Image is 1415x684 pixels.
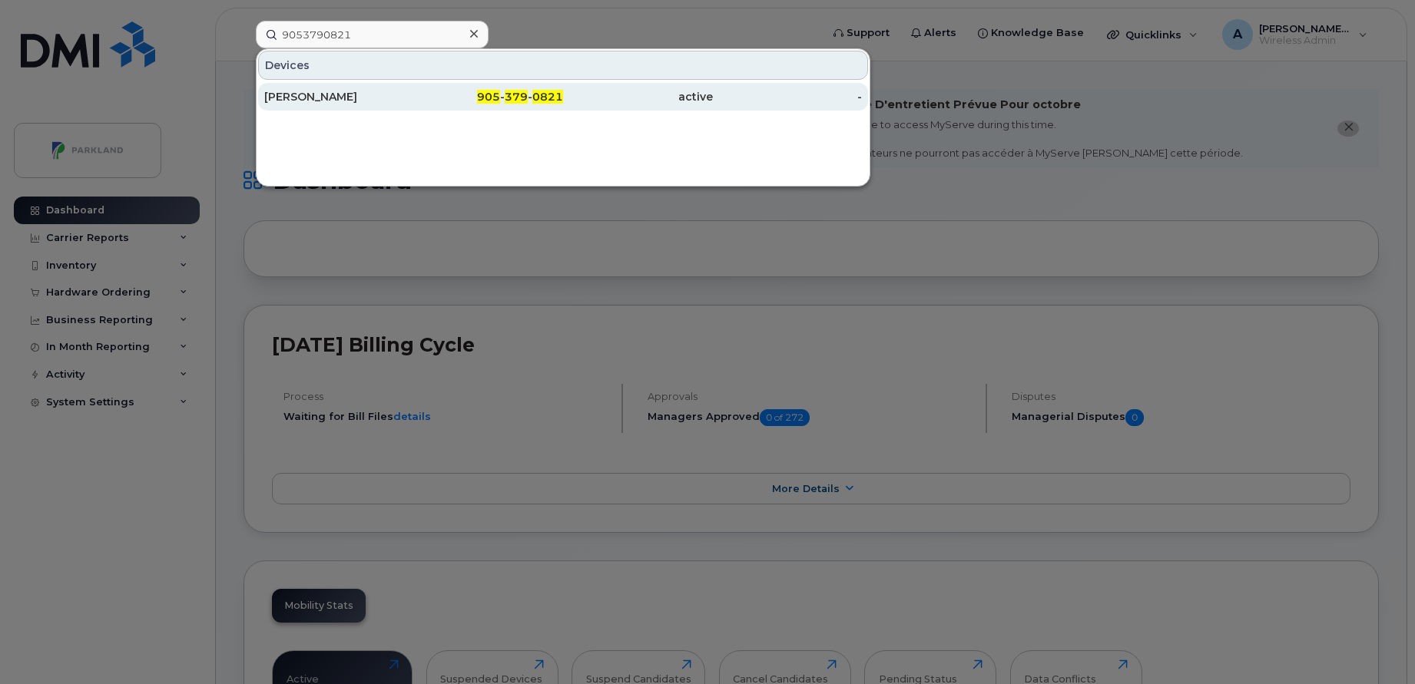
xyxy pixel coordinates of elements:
[532,90,563,104] span: 0821
[563,89,713,104] div: active
[258,51,868,80] div: Devices
[414,89,564,104] div: - -
[505,90,528,104] span: 379
[477,90,500,104] span: 905
[264,89,414,104] div: [PERSON_NAME]
[258,83,868,111] a: [PERSON_NAME]905-379-0821active-
[713,89,863,104] div: -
